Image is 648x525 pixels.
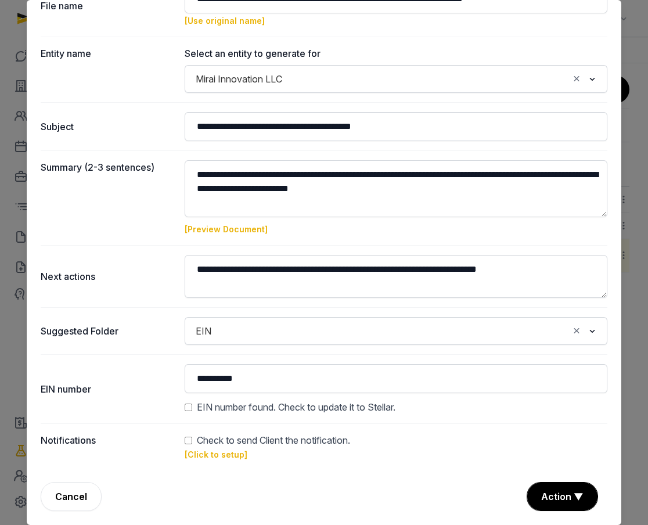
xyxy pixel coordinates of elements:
[571,323,582,339] button: Clear Selected
[41,112,175,141] dt: Subject
[571,71,582,87] button: Clear Selected
[193,71,285,87] span: Mirai Innovation LLC
[287,71,568,87] input: Search for option
[197,400,395,414] span: EIN number found. Check to update it to Stellar.
[41,255,175,298] dt: Next actions
[41,482,102,511] a: Cancel
[185,224,268,234] a: [Preview Document]
[41,46,175,93] dt: Entity name
[41,317,175,345] dt: Suggested Folder
[185,16,265,26] a: [Use original name]
[527,483,597,510] button: Action ▼
[190,321,602,341] div: Search for option
[217,323,568,339] input: Search for option
[197,433,350,447] span: Check to send Client the notification.
[190,69,602,89] div: Search for option
[41,364,175,414] dt: EIN number
[185,46,607,60] label: Select an entity to generate for
[41,160,175,236] dt: Summary (2-3 sentences)
[185,450,247,459] a: [Click to setup]
[41,433,175,461] dt: Notifications
[193,323,214,339] span: EIN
